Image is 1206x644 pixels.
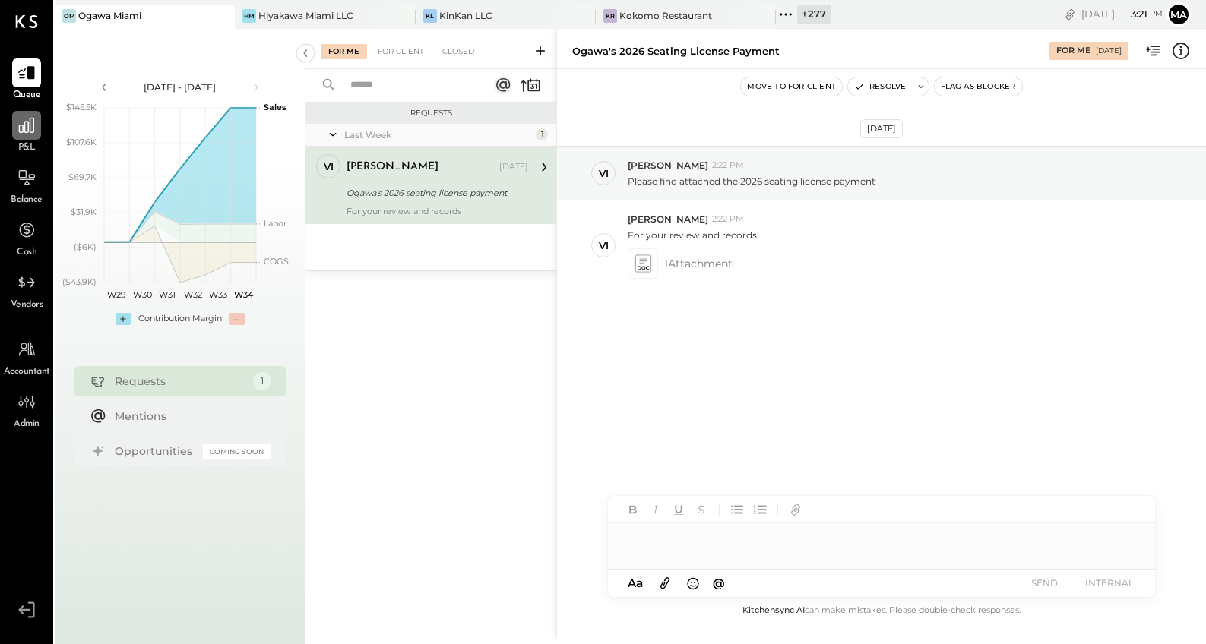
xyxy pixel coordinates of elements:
div: Requests [115,374,245,389]
p: For your review and records [628,229,757,241]
div: Requests [313,108,549,118]
a: Accountant [1,335,52,379]
text: W31 [159,289,176,300]
div: vi [599,166,609,181]
span: Vendors [11,298,43,312]
button: Unordered List [727,500,747,519]
div: Opportunities [115,444,195,459]
div: Ogawa's 2026 seating license payment [572,44,780,58]
div: For Client [370,44,432,59]
span: 1 Attachment [664,248,733,279]
button: INTERNAL [1079,573,1140,593]
div: KL [423,9,437,23]
a: Admin [1,387,52,431]
span: @ [713,576,725,590]
button: Aa [623,575,647,592]
button: SEND [1014,573,1075,593]
div: [DATE] [860,119,903,138]
text: W33 [209,289,227,300]
button: Bold [623,500,643,519]
text: Labor [264,218,286,229]
a: P&L [1,111,52,155]
button: Ordered List [750,500,770,519]
div: - [229,313,245,325]
text: W30 [132,289,151,300]
div: For Me [321,44,367,59]
text: W34 [233,289,253,300]
text: Sales [264,102,286,112]
div: Hiyakawa Miami LLC [258,9,353,22]
button: @ [708,573,730,592]
text: W29 [107,289,126,300]
button: Strikethrough [692,500,711,519]
button: Flag as Blocker [935,77,1022,96]
a: Vendors [1,268,52,312]
span: P&L [18,141,36,155]
span: Admin [14,418,40,431]
div: copy link [1062,6,1078,22]
div: 1 [253,372,271,390]
div: + 277 [797,5,831,24]
text: $69.7K [68,172,97,182]
span: Cash [17,246,36,260]
span: 2:22 PM [712,159,744,172]
text: ($6K) [74,241,97,252]
div: KR [603,9,617,23]
span: Balance [11,194,43,207]
span: a [636,576,643,590]
div: For Me [1056,45,1090,57]
span: Accountant [4,365,50,379]
text: $31.9K [71,207,97,217]
div: Contribution Margin [138,313,222,325]
div: + [116,313,131,325]
div: [DATE] [1081,7,1163,21]
div: Ogawa Miami [78,9,141,22]
text: $145.5K [66,102,97,112]
text: $107.6K [66,137,97,147]
button: Ma [1166,2,1191,27]
div: [DATE] [499,161,528,173]
a: Cash [1,216,52,260]
span: [PERSON_NAME] [628,159,708,172]
a: Queue [1,58,52,103]
div: [DATE] [1096,46,1122,56]
text: W32 [183,289,201,300]
div: vi [599,238,609,253]
div: Ogawa's 2026 seating license payment [347,185,524,200]
button: Underline [669,500,688,519]
div: Last Week [344,128,532,141]
a: Balance [1,163,52,207]
div: Coming Soon [203,444,271,459]
div: vi [324,159,334,174]
button: Italic [646,500,666,519]
p: Please find attached the 2026 seating license payment [628,175,875,188]
div: For your review and records [347,206,528,216]
button: Add URL [786,500,806,519]
button: Move to for client [741,77,842,96]
text: ($43.9K) [62,276,97,287]
div: HM [242,9,256,23]
div: KinKan LLC [439,9,492,22]
text: COGS [264,256,289,267]
button: Resolve [848,77,912,96]
span: Queue [13,89,41,103]
div: OM [62,9,76,23]
div: [PERSON_NAME] [347,159,438,175]
div: 1 [536,128,548,140]
div: Closed [435,44,482,59]
div: Mentions [115,409,264,424]
div: [DATE] - [DATE] [116,80,245,93]
span: [PERSON_NAME] [628,213,708,226]
span: 2:22 PM [712,213,744,226]
div: Kokomo Restaurant [619,9,712,22]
